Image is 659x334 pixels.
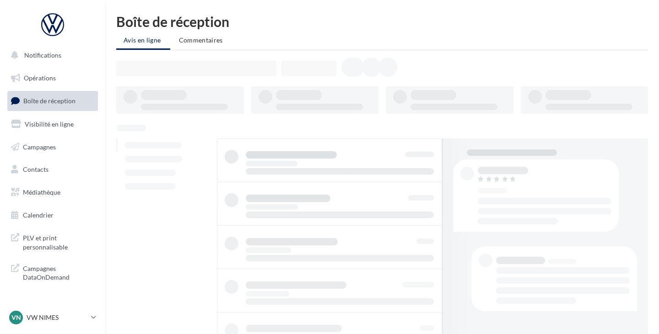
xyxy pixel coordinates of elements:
span: Campagnes [23,143,56,150]
a: VN VW NIMES [7,309,98,326]
span: Calendrier [23,211,54,219]
a: Calendrier [5,206,100,225]
a: Visibilité en ligne [5,115,100,134]
span: Médiathèque [23,188,60,196]
span: Boîte de réception [23,97,76,105]
a: Médiathèque [5,183,100,202]
a: Contacts [5,160,100,179]
span: Opérations [24,74,56,82]
span: Campagnes DataOnDemand [23,262,94,282]
span: PLV et print personnalisable [23,232,94,251]
span: VN [11,313,21,322]
a: Opérations [5,69,100,88]
a: Campagnes DataOnDemand [5,259,100,286]
span: Commentaires [179,36,223,44]
button: Notifications [5,46,96,65]
span: Visibilité en ligne [25,120,74,128]
span: Contacts [23,165,49,173]
a: PLV et print personnalisable [5,228,100,255]
span: Notifications [24,51,61,59]
a: Campagnes [5,138,100,157]
a: Boîte de réception [5,91,100,111]
p: VW NIMES [27,313,87,322]
div: Boîte de réception [116,15,648,28]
